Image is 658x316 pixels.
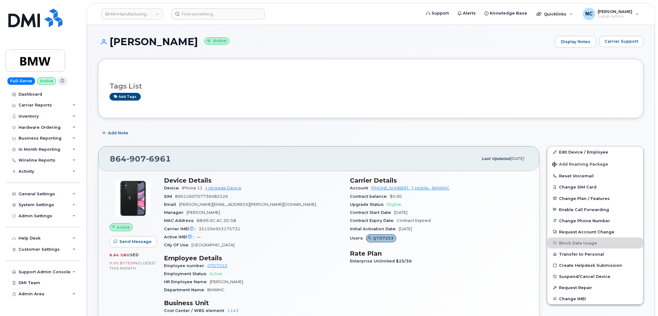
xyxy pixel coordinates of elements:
[146,154,171,163] span: 6961
[187,210,220,215] span: [PERSON_NAME]
[604,38,638,44] span: Carrier Support
[350,186,371,190] span: Account
[547,181,643,193] button: Change SIM Card
[373,235,394,241] span: QTD7253
[399,227,412,231] span: [DATE]
[164,235,197,239] span: Active IMEI
[547,158,643,170] button: Add Roaming Package
[164,177,342,184] h3: Device Details
[164,186,182,190] span: Device
[110,154,171,163] span: 864
[366,236,397,240] a: QTD7253
[110,261,133,265] span: 0.00 Bytes
[164,218,197,223] span: MAC Address
[547,237,643,249] button: Block Data Usage
[547,226,643,237] button: Request Account Change
[631,289,653,311] iframe: Messenger Launcher
[164,227,199,231] span: Carrier IMEI
[390,194,402,199] span: $0.00
[559,207,609,212] span: Enable Call Forwarding
[199,227,240,231] span: 351594953175731
[197,235,201,239] span: —
[164,263,207,268] span: Employee number
[350,210,394,215] span: Contract Start Date
[164,288,207,292] span: Department Name
[98,36,552,47] h1: [PERSON_NAME]
[209,271,222,276] span: Active
[110,236,157,247] button: Send Message
[179,202,316,207] span: [PERSON_NAME][EMAIL_ADDRESS][PERSON_NAME][DOMAIN_NAME]
[394,210,407,215] span: [DATE]
[164,210,187,215] span: Manager
[204,37,229,45] small: Active
[547,193,643,204] button: Change Plan / Features
[164,299,342,307] h3: Business Unit
[350,177,528,184] h3: Carrier Details
[547,282,643,293] button: Request Repair
[110,82,632,90] h3: Tags List
[117,224,130,230] span: Active
[547,271,643,282] button: Suspend/Cancel Device
[197,218,236,223] span: B8:E6:0C:AC:2D:58
[559,274,610,279] span: Suspend/Cancel Device
[164,202,179,207] span: Email
[482,156,510,161] span: Last updated
[350,259,415,263] span: Enterprise Unlimited $25/30
[547,260,643,271] a: Create Helpdesk Submission
[547,170,643,181] button: Reset Voicemail
[127,253,139,257] span: used
[397,218,431,223] span: Contract Expired
[547,249,643,260] button: Transfer to Personal
[207,288,225,292] span: BMWMC
[510,156,524,161] span: [DATE]
[227,308,239,313] a: 1143
[182,186,203,190] span: iPhone 11
[210,279,243,284] span: [PERSON_NAME]
[350,250,528,257] h3: Rate Plan
[350,202,387,207] span: Upgrade Status
[110,253,127,257] span: 8.84 GB
[164,271,209,276] span: Employment Status
[191,243,234,247] span: [GEOGRAPHIC_DATA]
[547,215,643,226] button: Change Phone Number
[164,308,227,313] span: Cost Center / WBS element
[371,186,449,190] a: [PHONE_NUMBER] - T-Mobile - BMWMC
[555,36,596,48] a: Display Notes
[350,227,399,231] span: Initial Activation Date
[119,239,152,245] span: Send Message
[387,202,401,207] span: Eligible
[164,279,210,284] span: HR Employee Name
[127,154,146,163] span: 907
[110,93,141,101] a: Add tags
[559,196,610,201] span: Change Plan / Features
[164,254,342,262] h3: Employee Details
[599,36,643,47] button: Carrier Support
[164,194,175,199] span: SIM
[552,162,608,168] span: Add Roaming Package
[205,186,241,190] a: + Upgrade Device
[547,204,643,215] button: Enable Call Forwarding
[108,130,128,136] span: Add Note
[207,263,227,268] a: QTD7253
[350,236,366,240] span: Users
[114,180,152,217] img: iPhone_11.jpg
[164,243,191,247] span: City Of Use
[547,146,643,158] a: Edit Device / Employee
[350,194,390,199] span: Contract balance
[547,293,643,304] button: Change IMEI
[350,218,397,223] span: Contract Expiry Date
[98,128,133,139] button: Add Note
[175,194,228,199] span: 8901260707736082526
